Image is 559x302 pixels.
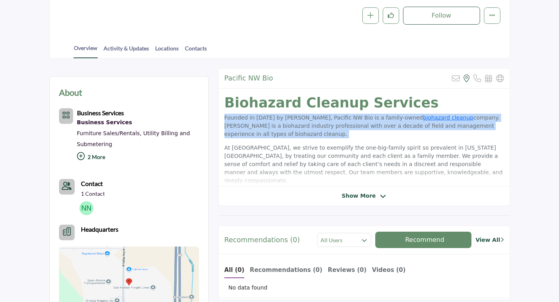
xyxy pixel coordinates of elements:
a: Business Services [77,118,199,128]
button: Follow [403,7,480,25]
a: Locations [155,44,179,58]
p: Founded in [DATE] by [PERSON_NAME], Pacific NW Bio is a family-owned company. [PERSON_NAME] is a ... [224,114,504,138]
a: Furniture Sales/Rentals, [77,130,142,136]
b: Contact [81,180,103,187]
a: Activity & Updates [103,44,149,58]
h2: All Users [321,236,342,244]
b: Headquarters [81,225,118,234]
button: Recommend [375,232,472,248]
a: Overview [73,44,98,58]
button: More details [484,7,500,24]
span: No data found [228,284,267,292]
a: Contacts [185,44,207,58]
p: At [GEOGRAPHIC_DATA], we strive to exemplify the one-big-family spirit so prevalent in [US_STATE]... [224,144,504,185]
button: Contact-Employee Icon [59,179,75,195]
div: Solutions to enhance operations, streamline processes, and support financial and legal aspects of... [77,118,199,128]
h2: Pacific NW Bio [224,74,273,82]
b: Recommendations (0) [250,266,322,273]
a: Business Services [77,110,124,116]
b: Videos (0) [372,266,406,273]
h2: Recommendations (0) [224,236,300,244]
a: Link of redirect to contact page [59,179,75,195]
span: Show More [342,192,376,200]
strong: Biohazard Cleanup Services [224,95,439,111]
button: Like [383,7,399,24]
button: All Users [317,233,371,247]
a: View All [475,236,503,244]
button: Headquarter icon [59,225,75,240]
a: biohazard cleanup [423,114,473,121]
h2: About [59,86,82,99]
a: Utility Billing and Submetering [77,130,190,147]
a: Contact [81,179,103,188]
button: Category Icon [59,108,73,124]
b: Reviews (0) [328,266,367,273]
a: 1 Contact [81,190,105,198]
b: Business Services [77,109,124,116]
span: Recommend [405,236,444,243]
img: Nicole N. [79,201,93,215]
p: 2 More [77,150,199,166]
b: All (0) [224,266,244,273]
